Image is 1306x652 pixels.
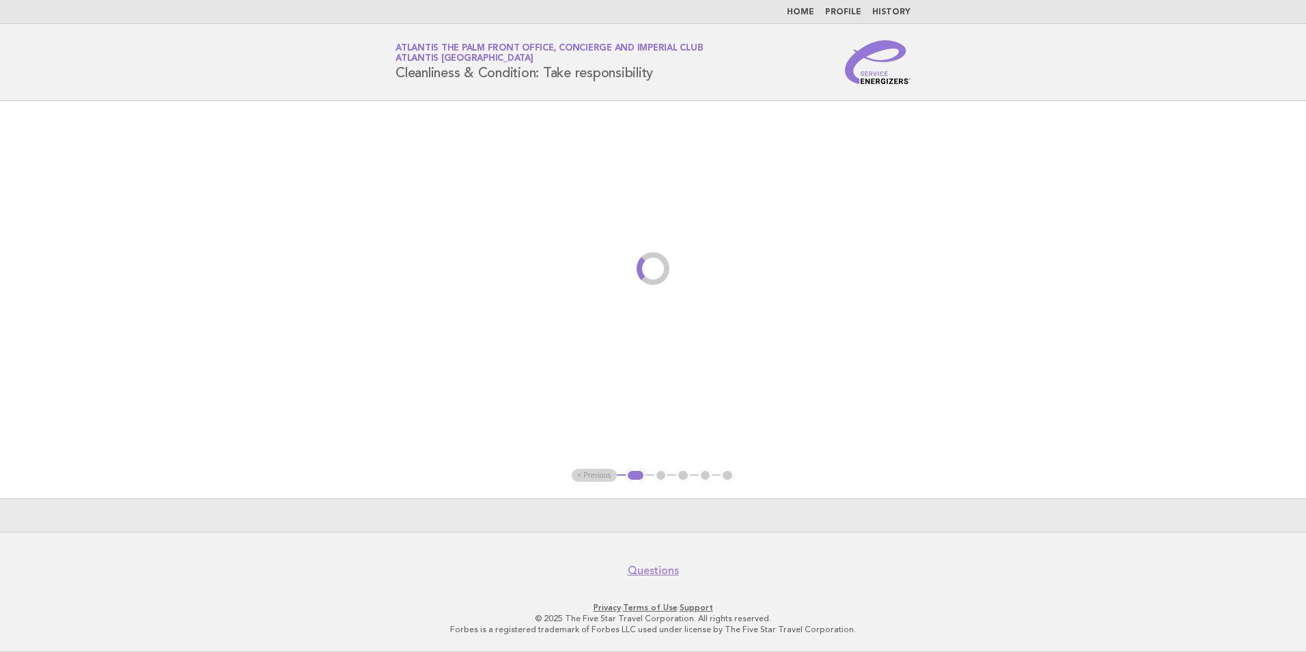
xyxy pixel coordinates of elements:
[623,603,678,612] a: Terms of Use
[787,8,814,16] a: Home
[825,8,861,16] a: Profile
[872,8,911,16] a: History
[594,603,621,612] a: Privacy
[845,40,911,84] img: Service Energizers
[395,44,703,80] h1: Cleanliness & Condition: Take responsibility
[395,44,703,63] a: Atlantis The Palm Front Office, Concierge and Imperial ClubAtlantis [GEOGRAPHIC_DATA]
[235,602,1071,613] p: · ·
[628,564,679,578] a: Questions
[235,624,1071,635] p: Forbes is a registered trademark of Forbes LLC used under license by The Five Star Travel Corpora...
[395,55,533,64] span: Atlantis [GEOGRAPHIC_DATA]
[680,603,713,612] a: Support
[235,613,1071,624] p: © 2025 The Five Star Travel Corporation. All rights reserved.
